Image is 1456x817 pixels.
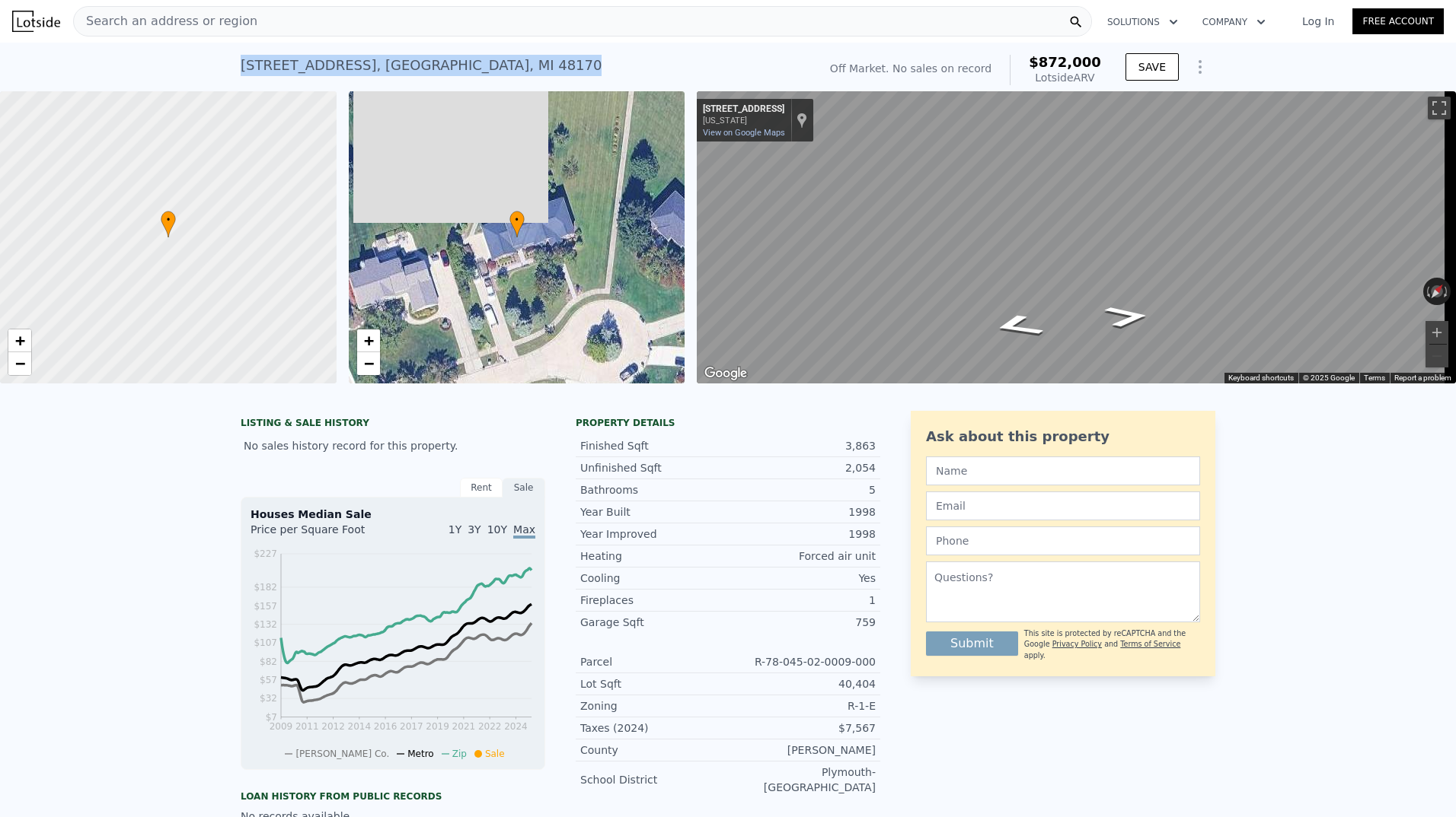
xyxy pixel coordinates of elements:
div: • [161,211,176,237]
div: Forced air unit [728,548,876,564]
span: 1Y [449,523,461,536]
button: SAVE [1126,53,1179,81]
div: 1 [728,593,876,608]
div: $7,567 [728,720,876,736]
div: This site is protected by reCAPTCHA and the Google and apply. [1024,628,1200,661]
tspan: 2011 [295,721,319,732]
a: Log In [1284,14,1352,29]
div: Map [697,91,1456,383]
tspan: 2016 [374,721,398,732]
div: 3,863 [728,438,876,453]
div: Price per Square Foot [251,522,393,546]
div: R-1-E [728,698,876,714]
tspan: $182 [254,582,277,593]
tspan: $82 [260,656,277,667]
div: Cooling [580,571,728,586]
path: Go Northeast, E Fellows Creek Ct [1086,300,1169,332]
button: Rotate counterclockwise [1423,278,1432,305]
button: Keyboard shortcuts [1228,373,1294,383]
tspan: $107 [254,637,277,648]
div: Property details [576,417,880,429]
div: 40,404 [728,676,876,691]
a: Terms of Service [1120,640,1180,648]
a: Show location on map [797,112,807,129]
button: Company [1190,8,1278,36]
button: Show Options [1185,52,1215,82]
a: View on Google Maps [703,128,785,138]
div: 1998 [728,526,876,542]
tspan: 2021 [452,721,476,732]
a: Open this area in Google Maps (opens a new window) [701,364,751,383]
div: 2,054 [728,460,876,475]
tspan: $132 [254,619,277,630]
input: Name [926,456,1200,485]
div: 759 [728,615,876,630]
div: Taxes (2024) [580,720,728,736]
span: Sale [485,749,505,759]
div: Plymouth-[GEOGRAPHIC_DATA] [728,765,876,795]
a: Terms (opens in new tab) [1364,374,1385,382]
div: Loan history from public records [241,790,545,803]
div: Bathrooms [580,482,728,498]
tspan: 2024 [504,721,528,732]
span: Zip [452,749,467,759]
div: LISTING & SALE HISTORY [241,417,545,432]
a: Zoom in [8,329,31,352]
tspan: 2017 [400,721,423,732]
div: [PERSON_NAME] [728,742,876,758]
span: [PERSON_NAME] Co. [295,749,389,759]
div: Ask about this property [926,426,1200,447]
div: Fireplaces [580,593,728,608]
span: • [161,213,176,227]
path: Go Southwest, E Fellows Creek Ct [969,308,1066,343]
div: Lotside ARV [1029,70,1101,85]
tspan: $227 [254,548,277,559]
a: Zoom in [357,329,380,352]
span: − [15,354,25,373]
div: Parcel [580,654,728,669]
button: Zoom out [1426,345,1448,367]
div: No sales history record for this property. [241,432,545,459]
button: Reset the view [1424,277,1450,305]
div: Off Market. No sales on record [830,61,991,76]
div: Unfinished Sqft [580,460,728,475]
div: Rent [460,478,503,498]
div: Heating [580,548,728,564]
div: 1998 [728,504,876,520]
div: Zoning [580,698,728,714]
div: Garage Sqft [580,615,728,630]
a: Zoom out [357,352,380,375]
div: Street View [697,91,1456,383]
tspan: 2022 [478,721,502,732]
div: R-78-045-02-0009-000 [728,654,876,669]
button: Rotate clockwise [1443,278,1451,305]
a: Report a problem [1394,374,1451,382]
div: [STREET_ADDRESS] , [GEOGRAPHIC_DATA] , MI 48170 [241,55,602,76]
button: Submit [926,631,1018,656]
tspan: 2012 [321,721,345,732]
div: Yes [728,571,876,586]
span: + [363,331,373,350]
button: Toggle fullscreen view [1428,97,1451,119]
button: Solutions [1095,8,1190,36]
div: Sale [503,478,545,498]
tspan: $157 [254,601,277,612]
tspan: $7 [266,712,277,723]
div: [STREET_ADDRESS] [703,103,784,116]
span: + [15,331,25,350]
span: 3Y [468,523,481,536]
a: Privacy Policy [1052,640,1102,648]
div: 5 [728,482,876,498]
input: Email [926,491,1200,520]
a: Free Account [1352,8,1444,34]
div: [US_STATE] [703,116,784,126]
span: Max [513,523,535,539]
span: − [363,354,373,373]
span: Metro [407,749,433,759]
input: Phone [926,526,1200,555]
tspan: 2019 [426,721,449,732]
div: School District [580,772,728,787]
tspan: 2014 [348,721,372,732]
a: Zoom out [8,352,31,375]
img: Google [701,364,751,383]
